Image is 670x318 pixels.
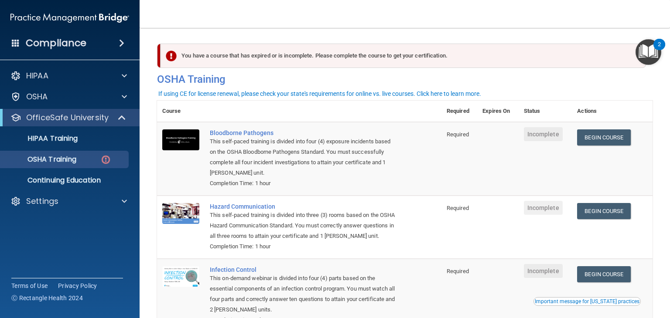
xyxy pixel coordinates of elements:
a: Begin Course [577,129,630,145]
button: Read this if you are a dental practitioner in the state of CA [533,297,641,306]
a: Privacy Policy [58,281,97,290]
div: If using CE for license renewal, please check your state's requirements for online vs. live cours... [158,91,481,97]
p: HIPAA [26,71,48,81]
a: Hazard Communication [210,203,398,210]
p: HIPAA Training [6,134,78,143]
span: Incomplete [524,201,563,215]
p: OSHA [26,91,48,102]
a: HIPAA [10,71,127,81]
button: If using CE for license renewal, please check your state's requirements for online vs. live cours... [157,89,482,98]
div: 2 [658,44,661,56]
img: PMB logo [10,9,129,27]
button: Open Resource Center, 2 new notifications [636,39,661,65]
div: Completion Time: 1 hour [210,241,398,252]
a: Settings [10,196,127,206]
th: Actions [572,101,653,122]
div: This self-paced training is divided into three (3) rooms based on the OSHA Hazard Communication S... [210,210,398,241]
a: Bloodborne Pathogens [210,129,398,136]
h4: Compliance [26,37,86,49]
img: exclamation-circle-solid-danger.72ef9ffc.png [166,51,177,61]
span: Required [447,131,469,138]
a: Infection Control [210,266,398,273]
a: OfficeSafe University [10,112,126,123]
p: Continuing Education [6,176,125,185]
div: This self-paced training is divided into four (4) exposure incidents based on the OSHA Bloodborne... [210,136,398,178]
th: Status [519,101,572,122]
div: You have a course that has expired or is incomplete. Please complete the course to get your certi... [161,44,646,68]
h4: OSHA Training [157,73,653,85]
a: OSHA [10,91,127,102]
th: Course [157,101,205,122]
span: Required [447,205,469,211]
span: Required [447,268,469,274]
iframe: Drift Widget Chat Controller [520,261,660,295]
p: OSHA Training [6,155,76,164]
img: danger-circle.6113f641.png [100,154,111,165]
a: Begin Course [577,203,630,219]
th: Required [441,101,477,122]
div: This on-demand webinar is divided into four (4) parts based on the essential components of an inf... [210,273,398,315]
a: Terms of Use [11,281,48,290]
p: OfficeSafe University [26,112,109,123]
th: Expires On [477,101,518,122]
span: Ⓒ Rectangle Health 2024 [11,294,83,302]
div: Completion Time: 1 hour [210,178,398,189]
span: Incomplete [524,127,563,141]
p: Settings [26,196,58,206]
div: Important message for [US_STATE] practices [535,299,639,304]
